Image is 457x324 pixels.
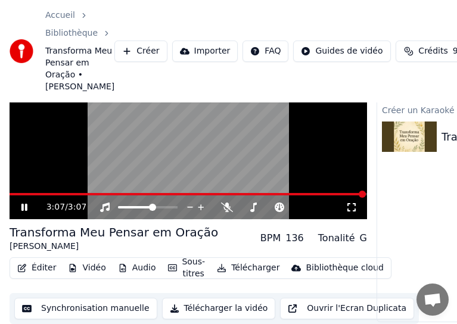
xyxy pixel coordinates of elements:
button: Ouvrir l'Ecran Duplicata [280,298,414,319]
a: Accueil [45,10,75,21]
div: Tonalité [318,231,355,245]
button: Audio [113,260,161,276]
div: BPM [260,231,281,245]
span: Transforma Meu Pensar em Oração • [PERSON_NAME] [45,45,114,93]
div: Transforma Meu Pensar em Oração [10,224,218,241]
a: Bibliothèque [45,27,98,39]
div: / [46,201,75,213]
button: Guides de vidéo [293,40,390,62]
button: Vidéo [63,260,110,276]
button: Télécharger [212,260,284,276]
img: youka [10,39,33,63]
div: Ouvrir le chat [416,283,449,316]
button: FAQ [243,40,288,62]
button: Synchronisation manuelle [14,298,157,319]
div: G [360,231,367,245]
nav: breadcrumb [45,10,114,93]
button: Importer [172,40,238,62]
span: 3:07 [46,201,65,213]
button: Sous-titres [163,254,210,282]
button: Télécharger la vidéo [162,298,276,319]
button: Créer [114,40,167,62]
div: [PERSON_NAME] [10,241,218,253]
div: Bibliothèque cloud [306,262,383,274]
div: 136 [285,231,304,245]
span: Crédits [418,45,447,57]
span: 3:07 [68,201,86,213]
button: Éditer [13,260,61,276]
